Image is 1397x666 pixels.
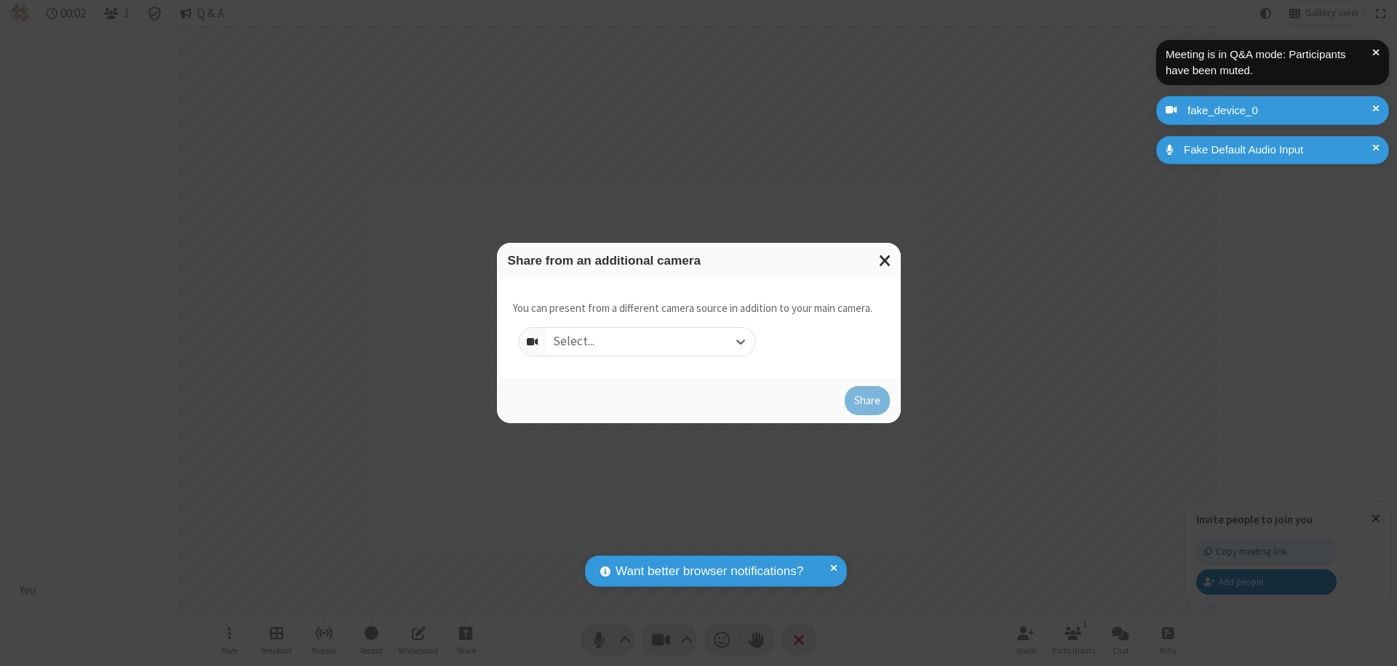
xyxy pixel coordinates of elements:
[1182,103,1378,119] div: fake_device_0
[1166,47,1372,79] div: Meeting is in Q&A mode: Participants have been muted.
[513,300,872,317] p: You can present from a different camera source in addition to your main camera.
[508,254,890,268] h3: Share from an additional camera
[845,386,890,415] button: Share
[870,243,901,278] button: Close modal
[1179,142,1378,159] div: Fake Default Audio Input
[616,562,803,581] span: Want better browser notifications?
